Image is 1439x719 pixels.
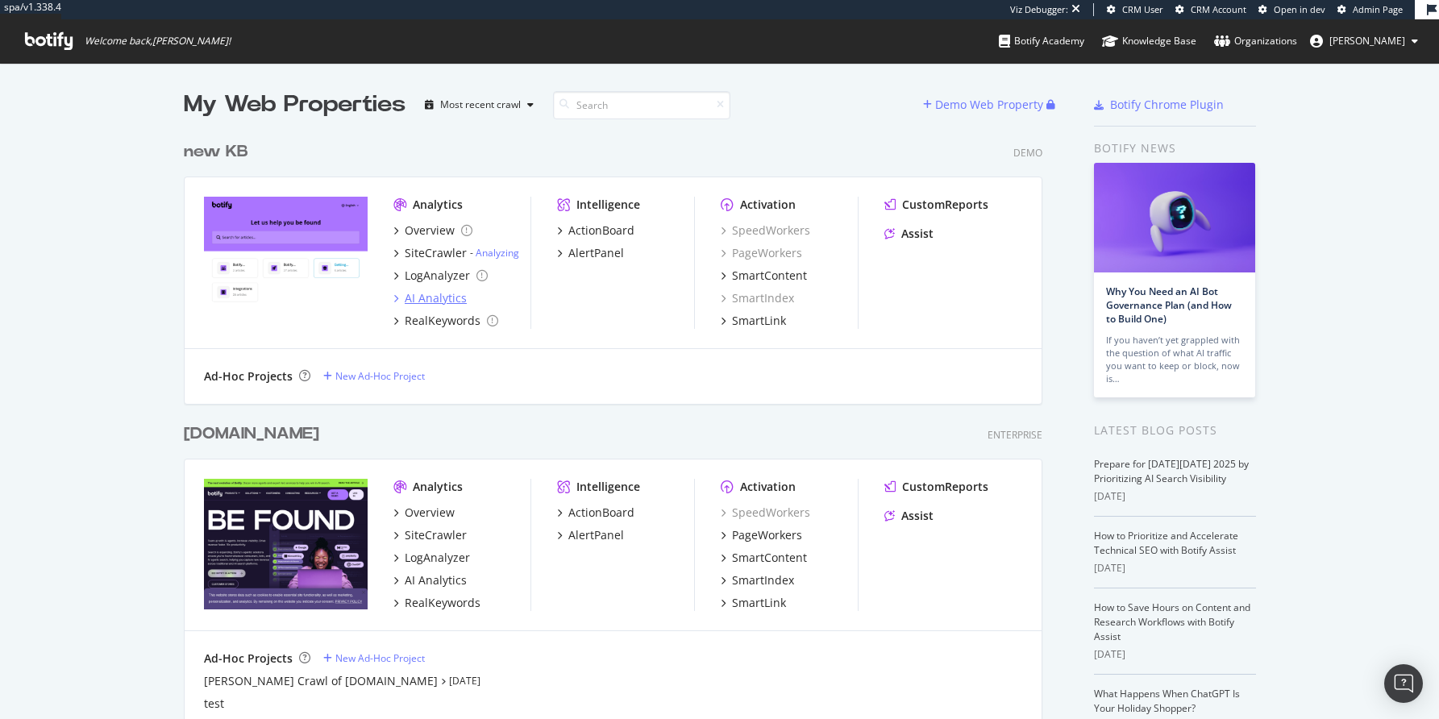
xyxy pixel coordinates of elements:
[1094,601,1250,643] a: How to Save Hours on Content and Research Workflows with Botify Assist
[557,527,624,543] a: AlertPanel
[335,651,425,665] div: New Ad-Hoc Project
[204,479,368,609] img: Botify.com
[1094,97,1224,113] a: Botify Chrome Plugin
[405,572,467,588] div: AI Analytics
[405,268,470,284] div: LogAnalyzer
[1094,687,1240,715] a: What Happens When ChatGPT Is Your Holiday Shopper?
[470,246,519,260] div: -
[1094,422,1256,439] div: Latest Blog Posts
[393,550,470,566] a: LogAnalyzer
[323,369,425,383] a: New Ad-Hoc Project
[923,92,1046,118] button: Demo Web Property
[1106,334,1243,385] div: If you haven’t yet grappled with the question of what AI traffic you want to keep or block, now is…
[884,508,934,524] a: Assist
[902,479,988,495] div: CustomReports
[721,313,786,329] a: SmartLink
[935,97,1043,113] div: Demo Web Property
[1107,3,1163,16] a: CRM User
[988,428,1042,442] div: Enterprise
[184,422,326,446] a: [DOMAIN_NAME]
[393,595,480,611] a: RealKeywords
[393,572,467,588] a: AI Analytics
[184,140,248,164] div: new KB
[184,140,255,164] a: new KB
[732,268,807,284] div: SmartContent
[393,222,472,239] a: Overview
[557,222,634,239] a: ActionBoard
[393,245,519,261] a: SiteCrawler- Analyzing
[1013,146,1042,160] div: Demo
[740,197,796,213] div: Activation
[721,290,794,306] a: SmartIndex
[1094,529,1238,557] a: How to Prioritize and Accelerate Technical SEO with Botify Assist
[884,226,934,242] a: Assist
[576,197,640,213] div: Intelligence
[393,268,488,284] a: LogAnalyzer
[393,290,467,306] a: AI Analytics
[732,550,807,566] div: SmartContent
[553,91,730,119] input: Search
[440,100,521,110] div: Most recent crawl
[568,245,624,261] div: AlertPanel
[568,527,624,543] div: AlertPanel
[901,508,934,524] div: Assist
[721,505,810,521] a: SpeedWorkers
[335,369,425,383] div: New Ad-Hoc Project
[413,479,463,495] div: Analytics
[393,505,455,521] a: Overview
[999,33,1084,49] div: Botify Academy
[449,674,480,688] a: [DATE]
[576,479,640,495] div: Intelligence
[923,98,1046,111] a: Demo Web Property
[1094,163,1255,272] img: Why You Need an AI Bot Governance Plan (and How to Build One)
[1102,19,1196,63] a: Knowledge Base
[732,313,786,329] div: SmartLink
[405,245,467,261] div: SiteCrawler
[901,226,934,242] div: Assist
[476,246,519,260] a: Analyzing
[405,550,470,566] div: LogAnalyzer
[721,527,802,543] a: PageWorkers
[1175,3,1246,16] a: CRM Account
[184,422,319,446] div: [DOMAIN_NAME]
[557,505,634,521] a: ActionBoard
[1110,97,1224,113] div: Botify Chrome Plugin
[884,479,988,495] a: CustomReports
[721,245,802,261] a: PageWorkers
[204,673,438,689] div: [PERSON_NAME] Crawl of [DOMAIN_NAME]
[721,222,810,239] a: SpeedWorkers
[568,222,634,239] div: ActionBoard
[1094,457,1249,485] a: Prepare for [DATE][DATE] 2025 by Prioritizing AI Search Visibility
[405,595,480,611] div: RealKeywords
[1094,139,1256,157] div: Botify news
[393,313,498,329] a: RealKeywords
[1191,3,1246,15] span: CRM Account
[405,505,455,521] div: Overview
[1214,19,1297,63] a: Organizations
[568,505,634,521] div: ActionBoard
[413,197,463,213] div: Analytics
[1094,489,1256,504] div: [DATE]
[1106,285,1232,326] a: Why You Need an AI Bot Governance Plan (and How to Build One)
[204,696,224,712] a: test
[732,527,802,543] div: PageWorkers
[721,550,807,566] a: SmartContent
[1297,28,1431,54] button: [PERSON_NAME]
[405,527,467,543] div: SiteCrawler
[393,527,467,543] a: SiteCrawler
[1384,664,1423,703] div: Open Intercom Messenger
[1337,3,1403,16] a: Admin Page
[732,572,794,588] div: SmartIndex
[1010,3,1068,16] div: Viz Debugger:
[1122,3,1163,15] span: CRM User
[557,245,624,261] a: AlertPanel
[721,268,807,284] a: SmartContent
[1353,3,1403,15] span: Admin Page
[902,197,988,213] div: CustomReports
[204,197,368,327] img: new KB
[1274,3,1325,15] span: Open in dev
